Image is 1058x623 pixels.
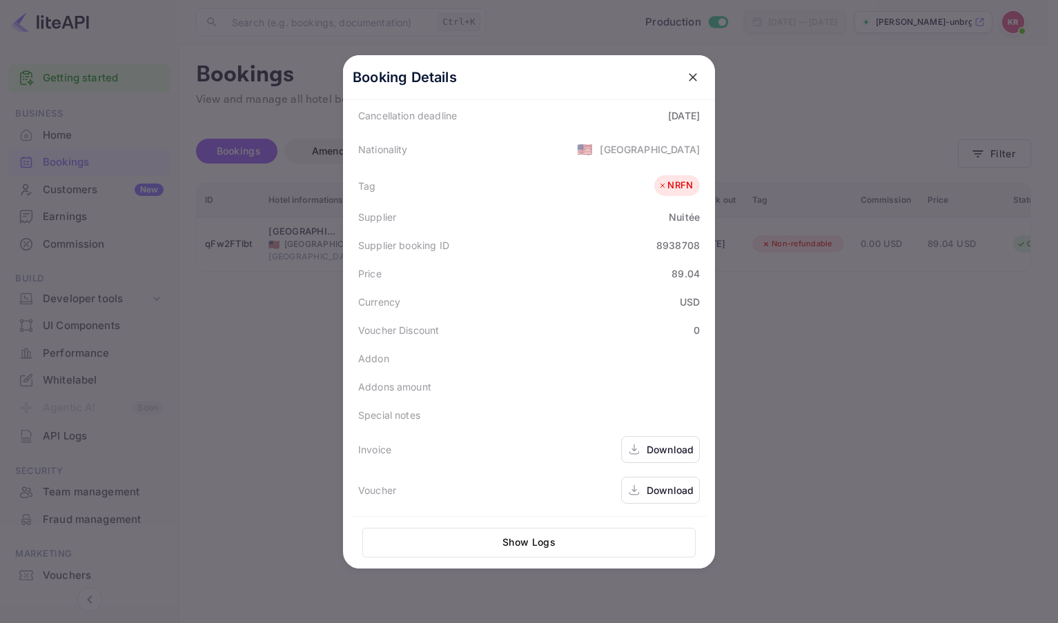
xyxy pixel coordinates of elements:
[669,210,700,224] div: Nuitée
[358,108,457,123] div: Cancellation deadline
[358,379,431,394] div: Addons amount
[694,323,700,337] div: 0
[358,442,391,457] div: Invoice
[358,295,400,309] div: Currency
[600,142,700,157] div: [GEOGRAPHIC_DATA]
[358,142,408,157] div: Nationality
[656,238,700,253] div: 8938708
[358,238,449,253] div: Supplier booking ID
[680,65,705,90] button: close
[658,179,693,192] div: NRFN
[647,442,694,457] div: Download
[358,323,439,337] div: Voucher Discount
[672,266,700,281] div: 89.04
[362,528,696,557] button: Show Logs
[358,210,396,224] div: Supplier
[358,266,382,281] div: Price
[647,483,694,497] div: Download
[358,351,389,366] div: Addon
[358,483,396,497] div: Voucher
[680,295,700,309] div: USD
[577,137,593,161] span: United States
[353,67,457,88] p: Booking Details
[358,179,375,193] div: Tag
[358,408,420,422] div: Special notes
[668,108,700,123] div: [DATE]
